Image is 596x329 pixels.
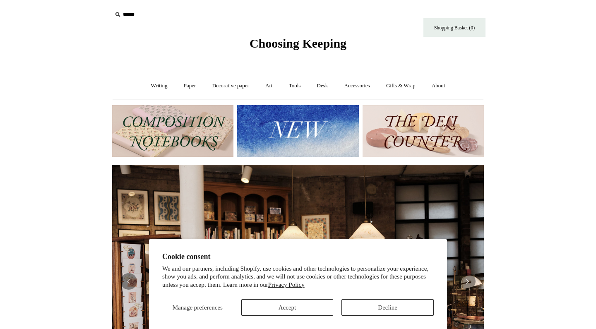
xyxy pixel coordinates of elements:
p: We and our partners, including Shopify, use cookies and other technologies to personalize your ex... [162,265,434,289]
a: About [424,75,453,97]
img: 202302 Composition ledgers.jpg__PID:69722ee6-fa44-49dd-a067-31375e5d54ec [112,105,233,157]
a: Desk [310,75,336,97]
button: Previous [120,273,137,290]
span: Choosing Keeping [250,36,346,50]
button: Decline [341,299,434,316]
a: Shopping Basket (0) [423,18,485,37]
a: Paper [176,75,204,97]
button: Next [459,273,476,290]
a: Gifts & Wrap [379,75,423,97]
a: Accessories [337,75,377,97]
button: Manage preferences [162,299,233,316]
a: Art [258,75,280,97]
a: Choosing Keeping [250,43,346,49]
h2: Cookie consent [162,252,434,261]
a: Tools [281,75,308,97]
a: Writing [144,75,175,97]
span: Manage preferences [173,304,223,311]
a: Privacy Policy [268,281,305,288]
a: Decorative paper [205,75,257,97]
button: Accept [241,299,334,316]
img: The Deli Counter [363,105,484,157]
img: New.jpg__PID:f73bdf93-380a-4a35-bcfe-7823039498e1 [237,105,358,157]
